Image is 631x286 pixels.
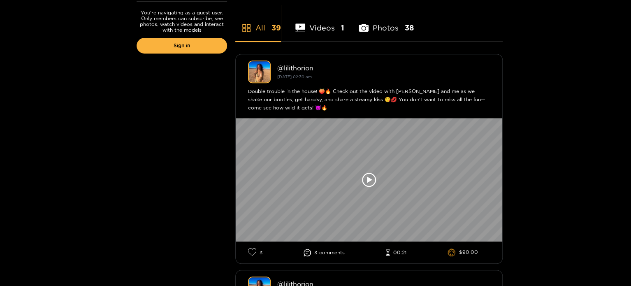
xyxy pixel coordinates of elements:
[271,23,281,33] span: 39
[277,74,312,79] small: [DATE] 02:30 am
[277,64,490,72] div: @ lilithorion
[341,23,344,33] span: 1
[235,4,281,41] li: All
[359,4,414,41] li: Photos
[248,87,490,112] div: Double trouble in the house! 🍑🔥 Check out the video with [PERSON_NAME] and me as we shake our boo...
[137,10,227,33] p: You're navigating as a guest user. Only members can subscribe, see photos, watch videos and inter...
[137,38,227,53] a: Sign in
[304,249,345,256] li: 3
[448,249,478,257] li: $90.00
[386,249,406,256] li: 00:21
[248,248,262,257] li: 3
[248,60,271,83] img: lilithorion
[295,4,344,41] li: Videos
[319,250,345,256] span: comment s
[405,23,414,33] span: 38
[241,23,251,33] span: appstore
